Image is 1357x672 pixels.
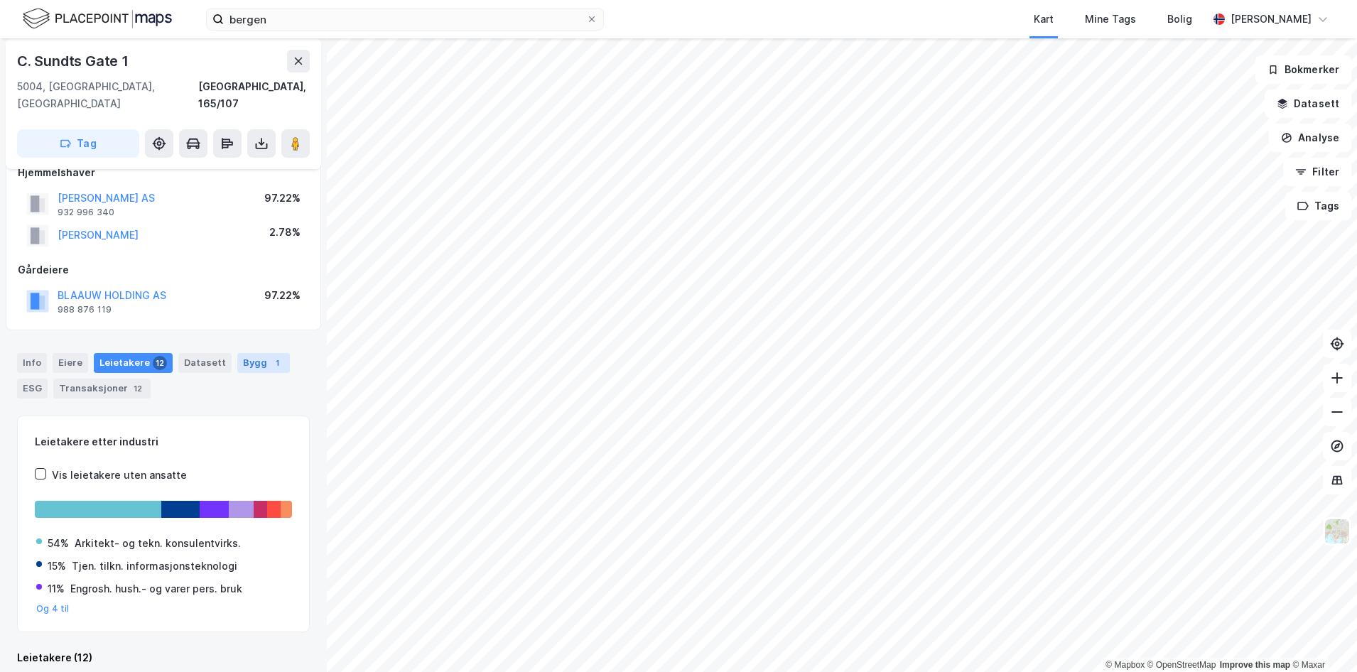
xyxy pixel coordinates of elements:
[1034,11,1054,28] div: Kart
[48,535,69,552] div: 54%
[36,603,70,614] button: Og 4 til
[153,356,167,370] div: 12
[58,207,114,218] div: 932 996 340
[1265,90,1351,118] button: Datasett
[1283,158,1351,186] button: Filter
[17,379,48,399] div: ESG
[1085,11,1136,28] div: Mine Tags
[17,78,198,112] div: 5004, [GEOGRAPHIC_DATA], [GEOGRAPHIC_DATA]
[17,50,131,72] div: C. Sundts Gate 1
[53,379,151,399] div: Transaksjoner
[70,580,242,597] div: Engrosh. hush.- og varer pers. bruk
[264,190,301,207] div: 97.22%
[17,353,47,373] div: Info
[178,353,232,373] div: Datasett
[1147,660,1216,670] a: OpenStreetMap
[1231,11,1312,28] div: [PERSON_NAME]
[1167,11,1192,28] div: Bolig
[17,649,310,666] div: Leietakere (12)
[1286,604,1357,672] iframe: Chat Widget
[72,558,237,575] div: Tjen. tilkn. informasjonsteknologi
[1105,660,1145,670] a: Mapbox
[237,353,290,373] div: Bygg
[53,353,88,373] div: Eiere
[1286,604,1357,672] div: Kontrollprogram for chat
[52,467,187,484] div: Vis leietakere uten ansatte
[1269,124,1351,152] button: Analyse
[48,558,66,575] div: 15%
[224,9,586,30] input: Søk på adresse, matrikkel, gårdeiere, leietakere eller personer
[18,164,309,181] div: Hjemmelshaver
[198,78,310,112] div: [GEOGRAPHIC_DATA], 165/107
[94,353,173,373] div: Leietakere
[1220,660,1290,670] a: Improve this map
[131,381,145,396] div: 12
[17,129,139,158] button: Tag
[75,535,241,552] div: Arkitekt- og tekn. konsulentvirks.
[1324,518,1351,545] img: Z
[35,433,292,450] div: Leietakere etter industri
[264,287,301,304] div: 97.22%
[18,261,309,278] div: Gårdeiere
[48,580,65,597] div: 11%
[270,356,284,370] div: 1
[1285,192,1351,220] button: Tags
[1255,55,1351,84] button: Bokmerker
[58,304,112,315] div: 988 876 119
[269,224,301,241] div: 2.78%
[23,6,172,31] img: logo.f888ab2527a4732fd821a326f86c7f29.svg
